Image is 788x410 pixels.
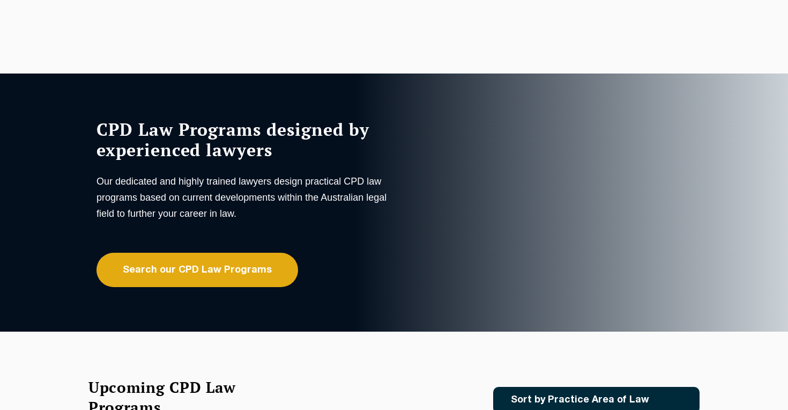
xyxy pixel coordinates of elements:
a: Search our CPD Law Programs [96,253,298,287]
p: Our dedicated and highly trained lawyers design practical CPD law programs based on current devel... [96,173,391,222]
img: Icon [666,396,679,405]
h1: CPD Law Programs designed by experienced lawyers [96,119,391,160]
